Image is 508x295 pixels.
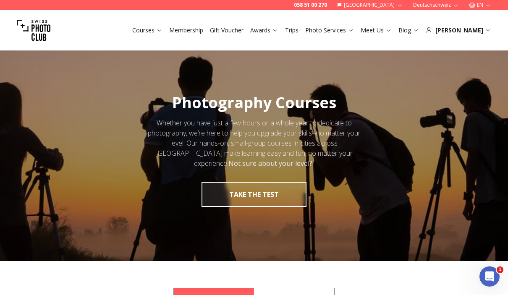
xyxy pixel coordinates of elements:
[5,3,21,19] button: go back
[166,24,207,36] button: Membership
[7,93,15,102] img: Profile image for Quim
[497,266,503,273] span: 1
[34,95,86,101] span: Swiss Photo Club
[398,26,419,35] a: Blog
[132,26,162,35] a: Courses
[305,26,354,35] a: Photo Services
[282,24,302,36] button: Trips
[134,127,151,144] button: Submit
[129,24,166,36] button: Courses
[13,85,82,90] div: Swiss Photo Club • 2m ago
[202,182,306,207] button: take the test
[24,5,37,18] img: Profile image for Quim
[228,159,312,168] strong: Not sure about your level?
[36,5,49,18] img: Profile image for Osan
[207,24,247,36] button: Gift Voucher
[285,26,299,35] a: Trips
[395,24,422,36] button: Blog
[13,62,131,79] div: Hi 😀 Have a look around! Let us know if you have any questions.
[147,3,162,19] button: Home
[294,2,327,8] a: 058 51 00 270
[169,26,203,35] a: Membership
[17,13,50,47] img: Swiss photo club
[7,57,138,84] div: Hi 😀 Have a look around! Let us know if you have any questions.Swiss Photo Club • 2m ago
[250,26,278,35] a: Awards
[86,95,115,101] span: • 2m ago
[71,11,105,19] p: Back [DATE]
[140,118,368,168] div: Whether you have just a few hours or a whole year to dedicate to photography, we’re here to help ...
[64,4,121,11] h1: Swiss Photo Club
[302,24,357,36] button: Photo Services
[47,5,61,18] img: Profile image for Jean-Baptiste
[426,26,491,35] div: [PERSON_NAME]
[22,93,30,102] img: Profile image for Jean-Baptiste
[17,127,134,144] input: Enter your email
[17,116,151,125] div: Email
[357,24,395,36] button: Meet Us
[247,24,282,36] button: Awards
[7,57,161,167] div: Swiss Photo Club says…
[210,26,244,35] a: Gift Voucher
[361,26,392,35] a: Meet Us
[479,266,500,287] iframe: Intercom live chat
[14,93,23,102] img: Profile image for Osan
[172,92,336,113] span: Photography Courses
